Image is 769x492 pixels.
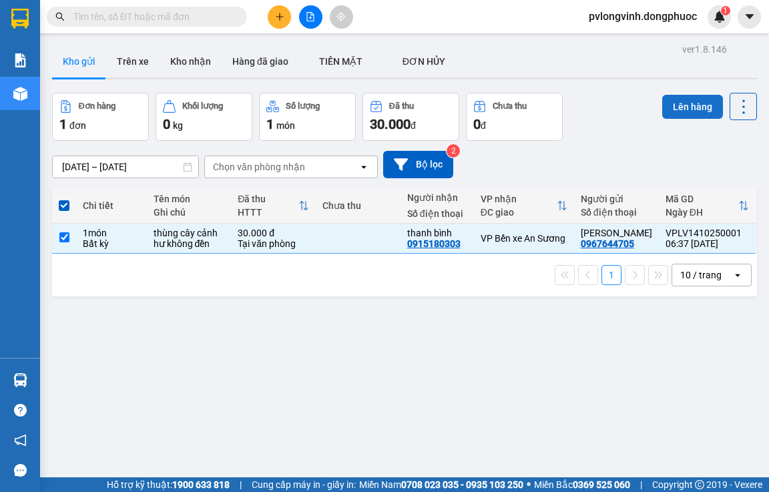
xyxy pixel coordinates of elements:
[389,101,414,111] div: Đã thu
[407,238,461,249] div: 0915180303
[286,101,320,111] div: Số lượng
[659,188,756,224] th: Toggle SortBy
[59,116,67,132] span: 1
[14,434,27,447] span: notification
[481,120,486,131] span: đ
[383,151,453,178] button: Bộ lọc
[695,480,704,489] span: copyright
[238,228,309,238] div: 30.000 đ
[680,268,722,282] div: 10 / trang
[276,120,295,131] span: món
[105,21,180,38] span: Bến xe [GEOGRAPHIC_DATA]
[69,120,86,131] span: đơn
[411,120,416,131] span: đ
[481,207,557,218] div: ĐC giao
[5,8,64,67] img: logo
[682,42,727,57] div: ver 1.8.146
[154,238,225,249] div: hư không đền
[601,265,621,285] button: 1
[83,228,140,238] div: 1 món
[52,45,106,77] button: Kho gửi
[172,479,230,490] strong: 1900 633 818
[527,482,531,487] span: ⚪️
[107,477,230,492] span: Hỗ trợ kỹ thuật:
[358,162,369,172] svg: open
[52,93,149,141] button: Đơn hàng1đơn
[11,9,29,29] img: logo-vxr
[222,45,299,77] button: Hàng đã giao
[36,72,164,83] span: -----------------------------------------
[154,207,225,218] div: Ghi chú
[534,477,630,492] span: Miền Bắc
[319,56,362,67] span: TIỀN MẶT
[29,97,81,105] span: 06:37:34 [DATE]
[466,93,563,141] button: Chưa thu0đ
[268,5,291,29] button: plus
[666,207,738,218] div: Ngày ĐH
[662,95,723,119] button: Lên hàng
[578,8,708,25] span: pvlongvinh.dongphuoc
[4,97,81,105] span: In ngày:
[732,270,743,280] svg: open
[581,228,652,238] div: hồng anh
[407,208,467,219] div: Số điện thoại
[573,479,630,490] strong: 0369 525 060
[714,11,726,23] img: icon-new-feature
[266,116,274,132] span: 1
[240,477,242,492] span: |
[154,194,225,204] div: Tên món
[666,238,749,249] div: 06:37 [DATE]
[299,5,322,29] button: file-add
[474,188,574,224] th: Toggle SortBy
[322,200,394,211] div: Chưa thu
[581,207,652,218] div: Số điện thoại
[73,9,231,24] input: Tìm tên, số ĐT hoặc mã đơn
[182,101,223,111] div: Khối lượng
[105,59,164,67] span: Hotline: 19001152
[481,233,567,244] div: VP Bến xe An Sương
[723,6,728,15] span: 1
[744,11,756,23] span: caret-down
[407,192,467,203] div: Người nhận
[407,228,467,238] div: thanh bình
[231,188,316,224] th: Toggle SortBy
[581,194,652,204] div: Người gửi
[83,238,140,249] div: Bất kỳ
[370,116,411,132] span: 30.000
[666,194,738,204] div: Mã GD
[160,45,222,77] button: Kho nhận
[79,101,115,111] div: Đơn hàng
[252,477,356,492] span: Cung cấp máy in - giấy in:
[163,116,170,132] span: 0
[105,40,184,57] span: 01 Võ Văn Truyện, KP.1, Phường 2
[640,477,642,492] span: |
[330,5,353,29] button: aim
[336,12,346,21] span: aim
[55,12,65,21] span: search
[473,116,481,132] span: 0
[14,464,27,477] span: message
[362,93,459,141] button: Đã thu30.000đ
[238,207,298,218] div: HTTT
[738,5,761,29] button: caret-down
[259,93,356,141] button: Số lượng1món
[403,56,445,67] span: ĐƠN HỦY
[401,479,523,490] strong: 0708 023 035 - 0935 103 250
[359,477,523,492] span: Miền Nam
[154,228,225,238] div: thùng cây cảnh
[53,156,198,178] input: Select a date range.
[581,238,634,249] div: 0967644705
[14,404,27,417] span: question-circle
[481,194,557,204] div: VP nhận
[106,45,160,77] button: Trên xe
[666,228,749,238] div: VPLV1410250001
[238,194,298,204] div: Đã thu
[67,85,139,95] span: VPLV1410250001
[4,86,139,94] span: [PERSON_NAME]:
[238,238,309,249] div: Tại văn phòng
[275,12,284,21] span: plus
[105,7,183,19] strong: ĐỒNG PHƯỚC
[447,144,460,158] sup: 2
[173,120,183,131] span: kg
[13,53,27,67] img: solution-icon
